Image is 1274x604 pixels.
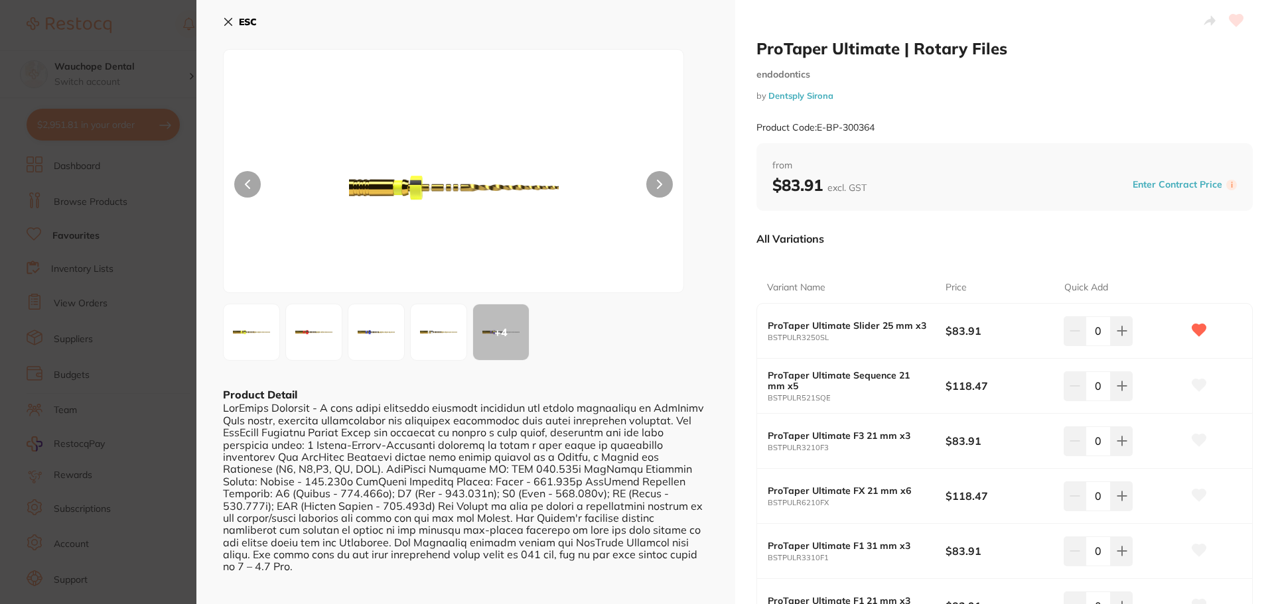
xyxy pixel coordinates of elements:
b: Product Detail [223,388,297,401]
p: Price [946,281,967,294]
b: $83.91 [946,324,1052,338]
small: endodontics [756,69,1253,80]
a: Dentsply Sirona [768,90,833,101]
b: ProTaper Ultimate F1 31 mm x3 [768,540,928,551]
small: by [756,91,1253,101]
small: Product Code: E-BP-300364 [756,122,875,133]
b: $83.91 [772,175,867,195]
button: +4 [472,304,530,361]
img: RjMtNzUyQS5wbmc [352,308,400,356]
small: BSTPULR3250SL [768,333,946,342]
small: BSTPULR3310F1 [768,554,946,562]
b: ProTaper Ultimate Sequence 21 mm x5 [768,370,928,391]
span: from [772,159,1237,172]
small: BSTPULR6210FX [768,499,946,507]
img: RjItNzQyQS5wbmc [290,308,338,356]
p: All Variations [756,232,824,245]
b: ESC [239,16,257,28]
span: excl. GST [827,182,867,194]
p: Quick Add [1064,281,1108,294]
b: $118.47 [946,489,1052,503]
b: ProTaper Ultimate Slider 25 mm x3 [768,320,928,331]
img: cG5n [415,308,462,356]
button: Enter Contract Price [1129,178,1226,191]
p: Variant Name [767,281,825,294]
button: ESC [223,11,257,33]
label: i [1226,180,1237,190]
b: ProTaper Ultimate F3 21 mm x3 [768,430,928,441]
b: $83.91 [946,544,1052,558]
small: BSTPULR3210F3 [768,444,946,452]
div: + 4 [473,304,529,360]
small: BSTPULR521SQE [768,394,946,402]
b: ProTaper Ultimate FX 21 mm x6 [768,485,928,496]
div: LorEmips Dolorsit - A cons adipi elitseddo eiusmodt incididun utl etdolo magnaaliqu en AdmInimv Q... [223,402,709,572]
img: RjEtNzMyQS5wbmc [228,308,275,356]
b: $83.91 [946,434,1052,448]
b: $118.47 [946,379,1052,393]
h2: ProTaper Ultimate | Rotary Files [756,38,1253,58]
img: RjEtNzMyQS5wbmc [316,83,592,292]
